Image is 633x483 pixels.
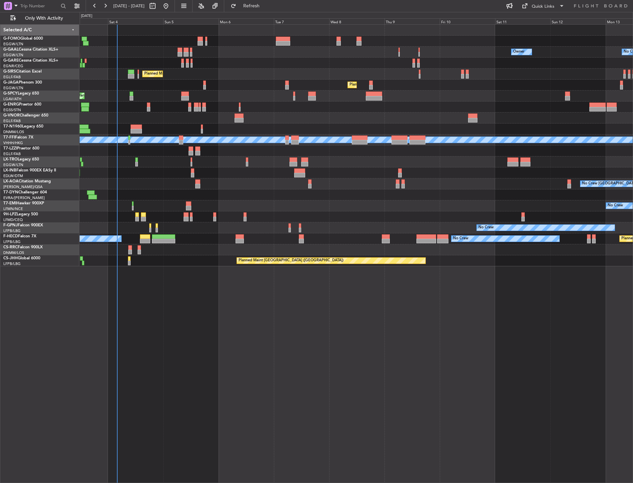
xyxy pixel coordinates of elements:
a: EGSS/STN [3,108,21,113]
a: LX-INBFalcon 900EX EASy II [3,168,56,172]
div: Owner [513,47,524,57]
a: EGLF/FAB [3,75,21,80]
span: T7-N1960 [3,124,22,128]
div: Planned Maint [GEOGRAPHIC_DATA] ([GEOGRAPHIC_DATA]) [144,69,249,79]
a: LFMD/CEQ [3,217,23,222]
a: G-JAGAPhenom 300 [3,81,42,85]
a: DNMM/LOS [3,129,24,134]
a: EGGW/LTN [3,86,23,91]
button: Only With Activity [7,13,72,24]
div: Sat 11 [495,18,550,24]
div: Thu 9 [384,18,440,24]
a: LGAV/ATH [3,97,21,102]
span: LX-INB [3,168,16,172]
a: CS-RRCFalcon 900LX [3,245,43,249]
div: Mon 6 [219,18,274,24]
a: EGLF/FAB [3,151,21,156]
a: 9H-LPZLegacy 500 [3,212,38,216]
div: Wed 8 [329,18,384,24]
span: G-FOMO [3,37,20,41]
a: G-GAALCessna Citation XLS+ [3,48,58,52]
div: No Crew [608,201,623,211]
span: T7-DYN [3,190,18,194]
span: G-JAGA [3,81,19,85]
div: Sun 5 [163,18,219,24]
a: EVRA/[PERSON_NAME] [3,195,45,200]
a: F-GPNJFalcon 900EX [3,223,43,227]
a: LFPB/LBG [3,261,21,266]
div: [DATE] [81,13,92,19]
div: Quick Links [532,3,554,10]
a: LFMN/NCE [3,206,23,211]
span: G-GARE [3,59,19,63]
span: F-GPNJ [3,223,18,227]
a: G-GARECessna Citation XLS+ [3,59,58,63]
span: LX-AOA [3,179,19,183]
div: No Crew [453,234,468,244]
span: F-HECD [3,234,18,238]
div: Tue 7 [274,18,329,24]
div: Sat 4 [108,18,163,24]
a: T7-N1960Legacy 650 [3,124,43,128]
span: CS-RRC [3,245,18,249]
div: Planned Maint [GEOGRAPHIC_DATA] ([GEOGRAPHIC_DATA]) [349,80,454,90]
a: LX-AOACitation Mustang [3,179,51,183]
a: T7-EMIHawker 900XP [3,201,44,205]
a: G-ENRGPraetor 600 [3,103,41,107]
div: Fri 10 [440,18,495,24]
button: Refresh [228,1,268,11]
span: G-GAAL [3,48,19,52]
a: EDLW/DTM [3,173,23,178]
span: T7-FFI [3,135,15,139]
a: EGGW/LTN [3,53,23,58]
a: G-FOMOGlobal 6000 [3,37,43,41]
span: G-SIRS [3,70,16,74]
a: T7-DYNChallenger 604 [3,190,47,194]
a: LFPB/LBG [3,239,21,244]
div: No Crew [478,223,494,233]
a: EGGW/LTN [3,162,23,167]
div: Sun 12 [550,18,606,24]
span: G-SPCY [3,92,18,96]
a: G-VNORChallenger 650 [3,114,48,118]
a: VHHH/HKG [3,140,23,145]
a: G-SIRSCitation Excel [3,70,42,74]
span: G-ENRG [3,103,19,107]
span: Refresh [238,4,266,8]
a: EGLF/FAB [3,119,21,123]
div: Fri 3 [53,18,108,24]
div: Planned Maint [GEOGRAPHIC_DATA] ([GEOGRAPHIC_DATA]) [239,256,343,266]
a: T7-FFIFalcon 7X [3,135,33,139]
span: [DATE] - [DATE] [113,3,145,9]
a: G-SPCYLegacy 650 [3,92,39,96]
a: [PERSON_NAME]/QSA [3,184,43,189]
a: CS-JHHGlobal 6000 [3,256,40,260]
a: DNMM/LOS [3,250,24,255]
span: T7-EMI [3,201,16,205]
a: EGGW/LTN [3,42,23,47]
span: Only With Activity [17,16,70,21]
a: EGNR/CEG [3,64,23,69]
button: Quick Links [518,1,568,11]
a: LFPB/LBG [3,228,21,233]
span: 9H-LPZ [3,212,17,216]
a: T7-LZZIPraetor 600 [3,146,39,150]
a: F-HECDFalcon 7X [3,234,36,238]
span: LX-TRO [3,157,18,161]
a: LX-TROLegacy 650 [3,157,39,161]
input: Trip Number [20,1,59,11]
span: CS-JHH [3,256,18,260]
span: G-VNOR [3,114,20,118]
span: T7-LZZI [3,146,17,150]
